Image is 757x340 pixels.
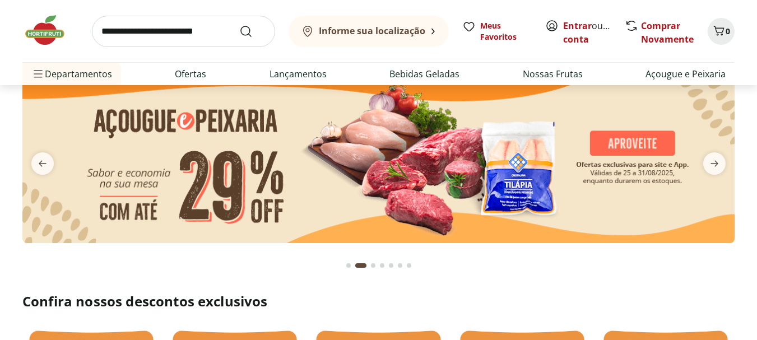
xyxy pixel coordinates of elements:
a: Lançamentos [270,67,327,81]
button: Go to page 4 from fs-carousel [378,252,387,279]
button: Carrinho [708,18,735,45]
img: açougue [22,71,735,243]
img: Hortifruti [22,13,78,47]
a: Entrar [563,20,592,32]
button: Go to page 7 from fs-carousel [405,252,414,279]
button: Current page from fs-carousel [353,252,369,279]
button: Menu [31,60,45,87]
button: Go to page 6 from fs-carousel [396,252,405,279]
span: Meus Favoritos [480,20,532,43]
button: Go to page 1 from fs-carousel [344,252,353,279]
a: Açougue e Peixaria [645,67,726,81]
a: Meus Favoritos [462,20,532,43]
button: Go to page 5 from fs-carousel [387,252,396,279]
span: Departamentos [31,60,112,87]
a: Criar conta [563,20,625,45]
a: Comprar Novamente [641,20,694,45]
a: Nossas Frutas [523,67,583,81]
button: previous [22,152,63,175]
span: 0 [726,26,730,36]
span: ou [563,19,613,46]
button: Go to page 3 from fs-carousel [369,252,378,279]
b: Informe sua localização [319,25,425,37]
input: search [92,16,275,47]
button: Informe sua localização [289,16,449,47]
button: next [694,152,735,175]
a: Ofertas [175,67,206,81]
a: Bebidas Geladas [389,67,459,81]
button: Submit Search [239,25,266,38]
h2: Confira nossos descontos exclusivos [22,292,735,310]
